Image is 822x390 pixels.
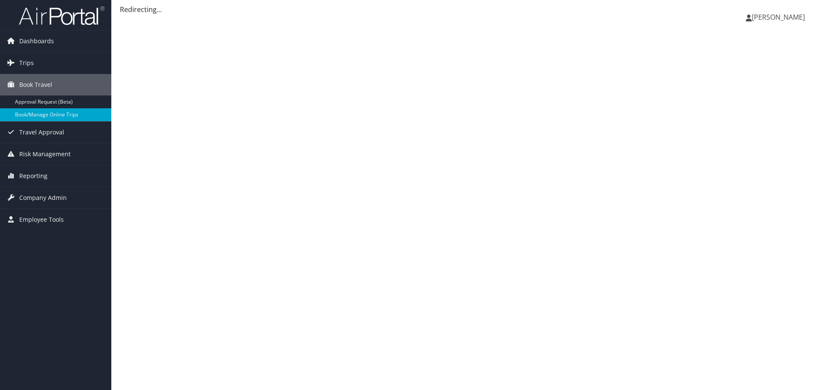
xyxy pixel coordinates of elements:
a: [PERSON_NAME] [746,4,813,30]
span: Travel Approval [19,122,64,143]
span: Risk Management [19,143,71,165]
img: airportal-logo.png [19,6,104,26]
span: [PERSON_NAME] [752,12,805,22]
span: Company Admin [19,187,67,208]
span: Reporting [19,165,48,187]
div: Redirecting... [120,4,813,15]
span: Dashboards [19,30,54,52]
span: Employee Tools [19,209,64,230]
span: Trips [19,52,34,74]
span: Book Travel [19,74,52,95]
